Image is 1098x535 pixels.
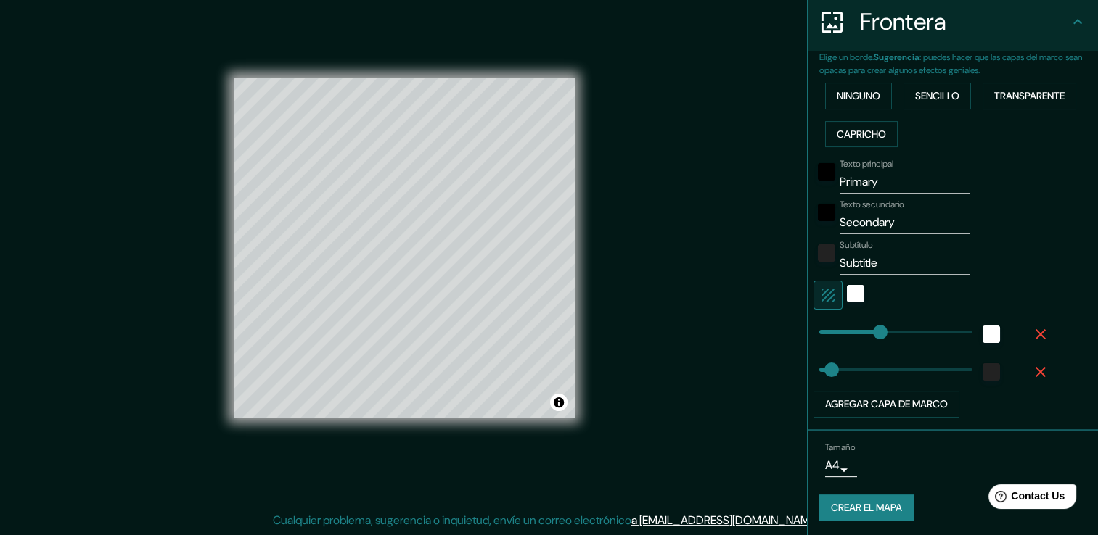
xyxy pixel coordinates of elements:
button: Capricho [825,121,898,148]
button: Alternar atribución [550,394,568,411]
button: Ninguno [825,83,892,109]
button: Blanco [847,285,864,302]
font: Sencillo [915,87,959,105]
label: Texto principal [840,158,893,170]
button: color-222222 [983,363,1000,381]
h4: Frontera [860,7,1069,36]
font: Capricho [837,125,886,144]
label: Tamaño [825,441,855,453]
button: Agregar capa de marco [814,391,959,418]
font: Ninguno [837,87,880,105]
p: Elige un borde. : puedes hacer que las capas del marco sean opacas para crear algunos efectos gen... [819,51,1098,77]
button: negro [818,204,835,221]
iframe: Help widget launcher [969,478,1082,519]
button: Blanco [983,325,1000,343]
button: Crear el mapa [819,494,914,521]
button: Transparente [983,83,1076,109]
button: negro [818,163,835,181]
font: Crear el mapa [831,499,902,517]
button: Sencillo [904,83,971,109]
p: Cualquier problema, sugerencia o inquietud, envíe un correo electrónico . [273,512,821,529]
b: Sugerencia [874,51,919,63]
label: Texto secundario [840,199,904,211]
button: color-222222 [818,244,835,262]
font: Transparente [994,87,1065,105]
div: A4 [825,454,857,477]
label: Subtítulo [840,239,873,252]
a: a [EMAIL_ADDRESS][DOMAIN_NAME] [631,513,819,528]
